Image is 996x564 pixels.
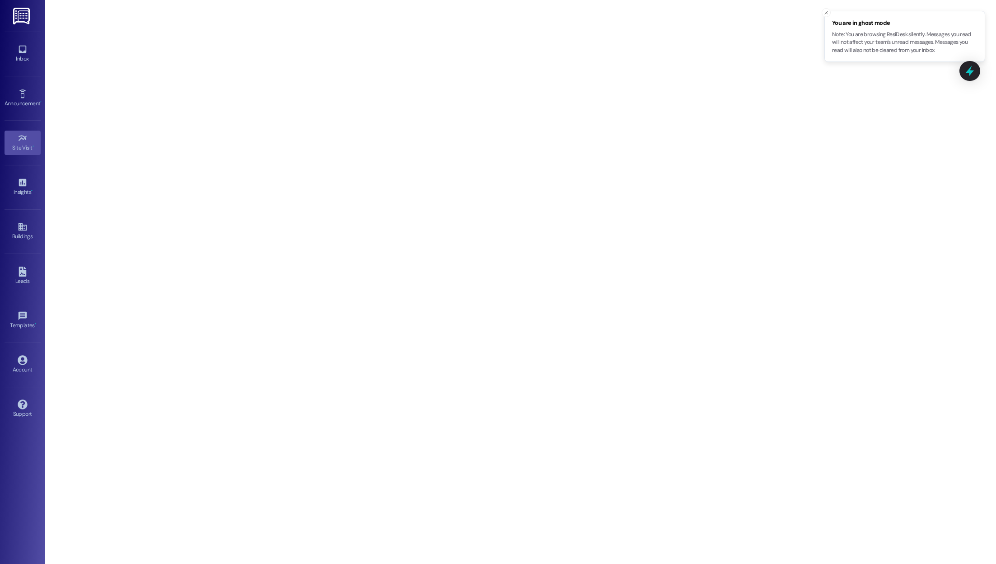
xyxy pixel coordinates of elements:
a: Site Visit • [5,131,41,155]
button: Close toast [822,8,831,17]
span: • [35,321,36,327]
a: Inbox [5,42,41,66]
a: Account [5,352,41,377]
span: • [33,143,34,150]
a: Templates • [5,308,41,333]
span: You are in ghost mode [832,19,977,28]
span: • [40,99,42,105]
a: Leads [5,264,41,288]
a: Insights • [5,175,41,199]
a: Support [5,397,41,421]
span: • [31,188,33,194]
a: Buildings [5,219,41,244]
p: Note: You are browsing ResiDesk silently. Messages you read will not affect your team's unread me... [832,31,977,55]
img: ResiDesk Logo [13,8,32,24]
